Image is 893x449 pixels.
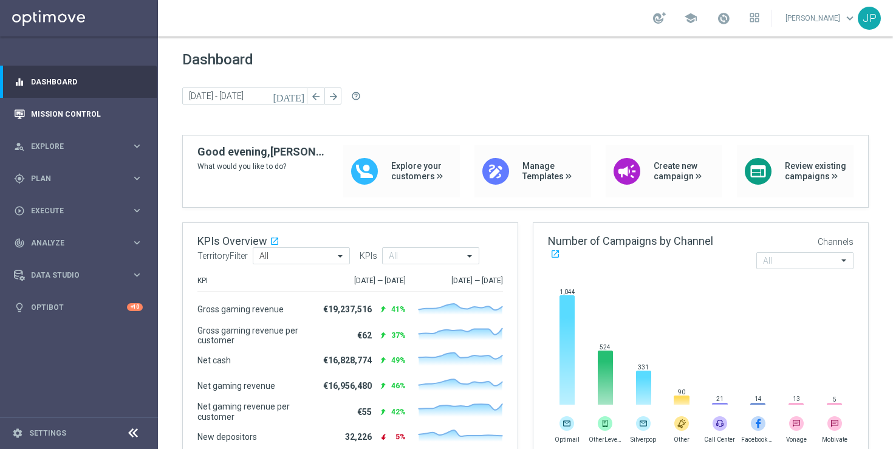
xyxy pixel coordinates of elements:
button: Mission Control [13,109,143,119]
button: equalizer Dashboard [13,77,143,87]
i: keyboard_arrow_right [131,173,143,184]
i: settings [12,428,23,439]
span: Data Studio [31,272,131,279]
a: [PERSON_NAME]keyboard_arrow_down [784,9,858,27]
div: Mission Control [14,98,143,130]
div: Plan [14,173,131,184]
i: keyboard_arrow_right [131,269,143,281]
a: Settings [29,430,66,437]
i: gps_fixed [14,173,25,184]
div: Explore [14,141,131,152]
div: Optibot [14,291,143,323]
div: +10 [127,303,143,311]
span: Explore [31,143,131,150]
i: person_search [14,141,25,152]
button: person_search Explore keyboard_arrow_right [13,142,143,151]
a: Optibot [31,291,127,323]
div: JP [858,7,881,30]
span: school [684,12,697,25]
div: Dashboard [14,66,143,98]
span: keyboard_arrow_down [843,12,857,25]
div: Data Studio [14,270,131,281]
i: equalizer [14,77,25,87]
a: Dashboard [31,66,143,98]
i: play_circle_outline [14,205,25,216]
button: Data Studio keyboard_arrow_right [13,270,143,280]
i: keyboard_arrow_right [131,205,143,216]
span: Analyze [31,239,131,247]
button: play_circle_outline Execute keyboard_arrow_right [13,206,143,216]
i: track_changes [14,238,25,248]
i: lightbulb [14,302,25,313]
a: Mission Control [31,98,143,130]
span: Plan [31,175,131,182]
span: Execute [31,207,131,214]
i: keyboard_arrow_right [131,237,143,248]
div: Analyze [14,238,131,248]
button: track_changes Analyze keyboard_arrow_right [13,238,143,248]
i: keyboard_arrow_right [131,140,143,152]
button: gps_fixed Plan keyboard_arrow_right [13,174,143,183]
div: Execute [14,205,131,216]
button: lightbulb Optibot +10 [13,303,143,312]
